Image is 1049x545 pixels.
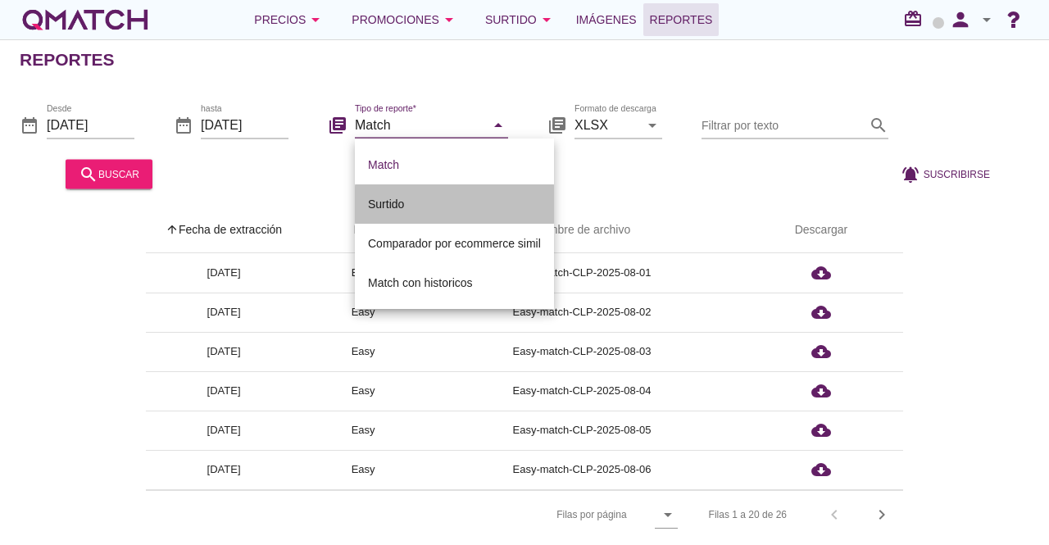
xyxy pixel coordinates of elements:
[574,111,639,138] input: Formato de descarga
[368,155,541,175] div: Match
[338,3,472,36] button: Promociones
[393,491,677,538] div: Filas por página
[20,47,115,73] h2: Reportes
[146,411,302,450] td: [DATE]
[368,273,541,293] div: Match con historicos
[302,371,425,411] td: Easy
[872,505,892,525] i: chevron_right
[977,10,997,30] i: arrow_drop_down
[439,10,459,30] i: arrow_drop_down
[302,253,425,293] td: Easy
[944,8,977,31] i: person
[702,111,865,138] input: Filtrar por texto
[302,207,425,253] th: Pivote: Not sorted. Activate to sort ascending.
[254,10,325,30] div: Precios
[537,10,556,30] i: arrow_drop_down
[425,371,739,411] td: Easy-match-CLP-2025-08-04
[355,111,485,138] input: Tipo de reporte*
[47,111,134,138] input: Desde
[425,450,739,489] td: Easy-match-CLP-2025-08-06
[903,9,929,29] i: redeem
[650,10,713,30] span: Reportes
[302,293,425,332] td: Easy
[66,159,152,188] button: buscar
[576,10,637,30] span: Imágenes
[425,411,739,450] td: Easy-match-CLP-2025-08-05
[174,115,193,134] i: date_range
[368,194,541,214] div: Surtido
[869,115,888,134] i: search
[20,3,151,36] a: white-qmatch-logo
[488,115,508,134] i: arrow_drop_down
[709,507,787,522] div: Filas 1 a 20 de 26
[643,3,720,36] a: Reportes
[811,381,831,401] i: cloud_download
[811,420,831,440] i: cloud_download
[166,223,179,236] i: arrow_upward
[368,234,541,253] div: Comparador por ecommerce simil
[306,10,325,30] i: arrow_drop_down
[352,10,459,30] div: Promociones
[901,164,924,184] i: notifications_active
[425,207,739,253] th: Nombre de archivo: Not sorted.
[302,332,425,371] td: Easy
[570,3,643,36] a: Imágenes
[328,115,347,134] i: library_books
[425,293,739,332] td: Easy-match-CLP-2025-08-02
[867,500,897,529] button: Next page
[547,115,567,134] i: library_books
[146,293,302,332] td: [DATE]
[811,460,831,479] i: cloud_download
[302,450,425,489] td: Easy
[146,253,302,293] td: [DATE]
[425,253,739,293] td: Easy-match-CLP-2025-08-01
[888,159,1003,188] button: Suscribirse
[924,166,990,181] span: Suscribirse
[811,342,831,361] i: cloud_download
[811,302,831,322] i: cloud_download
[79,164,139,184] div: buscar
[241,3,338,36] button: Precios
[146,332,302,371] td: [DATE]
[472,3,570,36] button: Surtido
[146,207,302,253] th: Fecha de extracción: Sorted ascending. Activate to sort descending.
[146,450,302,489] td: [DATE]
[302,411,425,450] td: Easy
[425,332,739,371] td: Easy-match-CLP-2025-08-03
[146,371,302,411] td: [DATE]
[79,164,98,184] i: search
[658,505,678,525] i: arrow_drop_down
[485,10,556,30] div: Surtido
[20,115,39,134] i: date_range
[643,115,662,134] i: arrow_drop_down
[739,207,903,253] th: Descargar: Not sorted.
[811,263,831,283] i: cloud_download
[201,111,288,138] input: hasta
